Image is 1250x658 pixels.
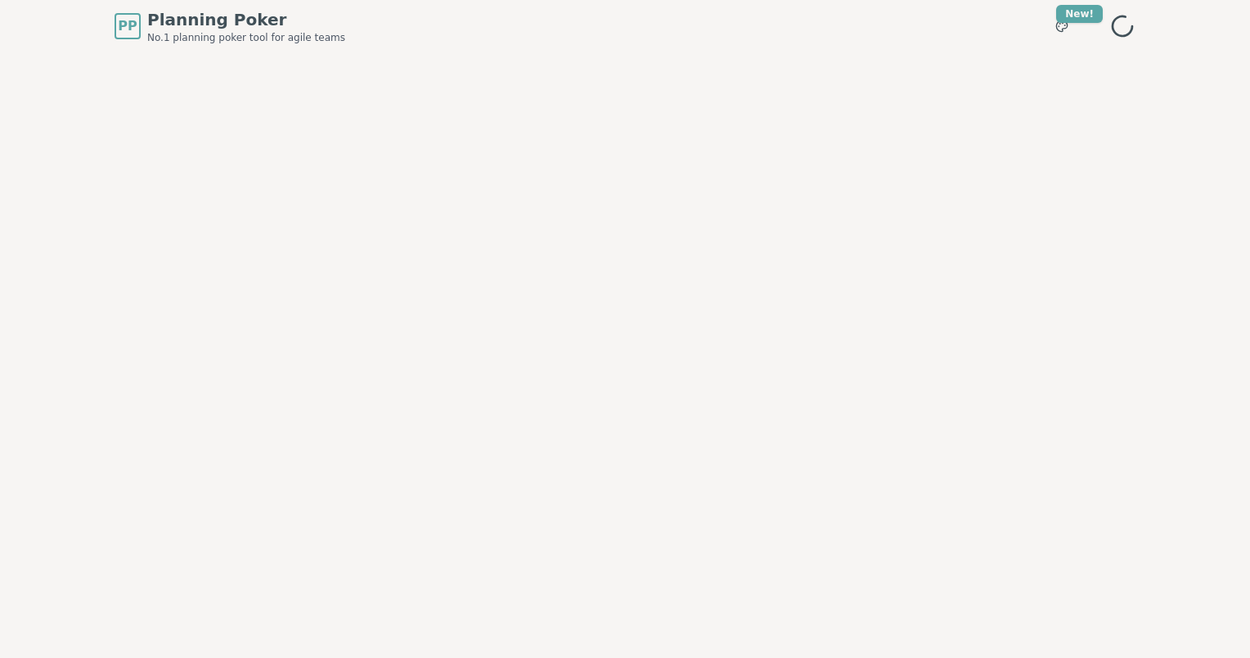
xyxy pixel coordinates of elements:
span: No.1 planning poker tool for agile teams [147,31,345,44]
span: Planning Poker [147,8,345,31]
div: New! [1056,5,1103,23]
button: New! [1047,11,1077,41]
span: PP [118,16,137,36]
a: PPPlanning PokerNo.1 planning poker tool for agile teams [115,8,345,44]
